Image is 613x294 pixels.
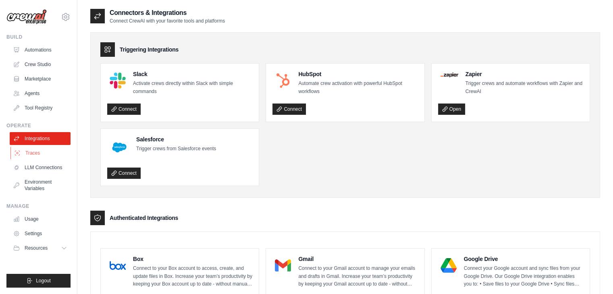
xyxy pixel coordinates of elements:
[298,70,418,78] h4: HubSpot
[275,257,291,273] img: Gmail Logo
[110,8,225,18] h2: Connectors & Integrations
[10,132,71,145] a: Integrations
[275,72,291,89] img: HubSpot Logo
[6,203,71,209] div: Manage
[36,277,51,284] span: Logout
[298,255,418,263] h4: Gmail
[6,9,47,25] img: Logo
[133,70,252,78] h4: Slack
[10,101,71,114] a: Tool Registry
[110,138,129,157] img: Salesforce Logo
[133,265,252,288] p: Connect to your Box account to access, create, and update files in Box. Increase your team’s prod...
[464,265,583,288] p: Connect your Google account and sync files from your Google Drive. Our Google Drive integration e...
[10,161,71,174] a: LLM Connections
[298,265,418,288] p: Connect to your Gmail account to manage your emails and drafts in Gmail. Increase your team’s pro...
[464,255,583,263] h4: Google Drive
[298,80,418,95] p: Automate crew activation with powerful HubSpot workflows
[465,70,583,78] h4: Zapier
[136,145,216,153] p: Trigger crews from Salesforce events
[465,80,583,95] p: Trigger crews and automate workflows with Zapier and CrewAI
[10,58,71,71] a: Crew Studio
[10,43,71,56] a: Automations
[6,122,71,129] div: Operate
[10,87,71,100] a: Agents
[110,72,126,89] img: Slack Logo
[10,147,71,159] a: Traces
[438,104,465,115] a: Open
[6,34,71,40] div: Build
[110,18,225,24] p: Connect CrewAI with your favorite tools and platforms
[441,72,458,77] img: Zapier Logo
[107,104,141,115] a: Connect
[10,72,71,85] a: Marketplace
[110,214,178,222] h3: Authenticated Integrations
[10,242,71,255] button: Resources
[25,245,48,251] span: Resources
[133,80,252,95] p: Activate crews directly within Slack with simple commands
[133,255,252,263] h4: Box
[120,46,179,54] h3: Triggering Integrations
[110,257,126,273] img: Box Logo
[441,257,457,273] img: Google Drive Logo
[107,168,141,179] a: Connect
[6,274,71,288] button: Logout
[10,176,71,195] a: Environment Variables
[10,213,71,226] a: Usage
[136,135,216,143] h4: Salesforce
[10,227,71,240] a: Settings
[272,104,306,115] a: Connect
